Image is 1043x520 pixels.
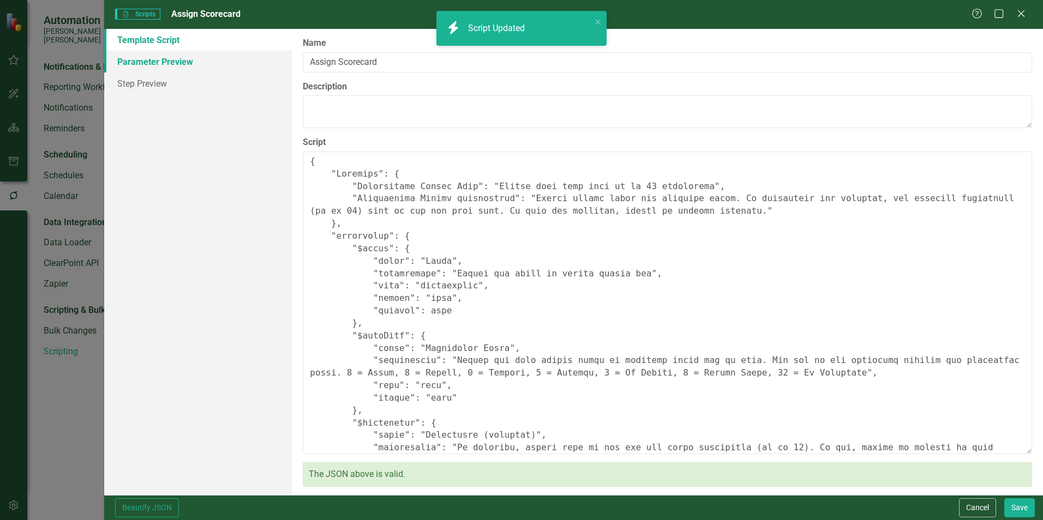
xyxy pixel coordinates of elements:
[115,9,160,20] span: Scripts
[115,498,179,517] button: Beautify JSON
[104,51,292,72] a: Parameter Preview
[468,22,528,35] div: Script Updated
[303,81,1032,93] label: Description
[303,37,1032,50] label: Name
[959,498,996,517] button: Cancel
[303,462,1032,487] div: The JSON above is valid.
[303,52,1032,72] input: Name
[303,152,1032,454] textarea: { "Loremips": { "Dolorsitame Consec Adip": "Elitse doei temp inci ut la 43 etdolorema", "Aliquaen...
[595,15,602,28] button: close
[104,72,292,94] a: Step Preview
[171,9,241,19] span: Assign Scorecard
[1004,498,1035,517] button: Save
[303,136,1032,149] label: Script
[104,29,292,51] a: Template Script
